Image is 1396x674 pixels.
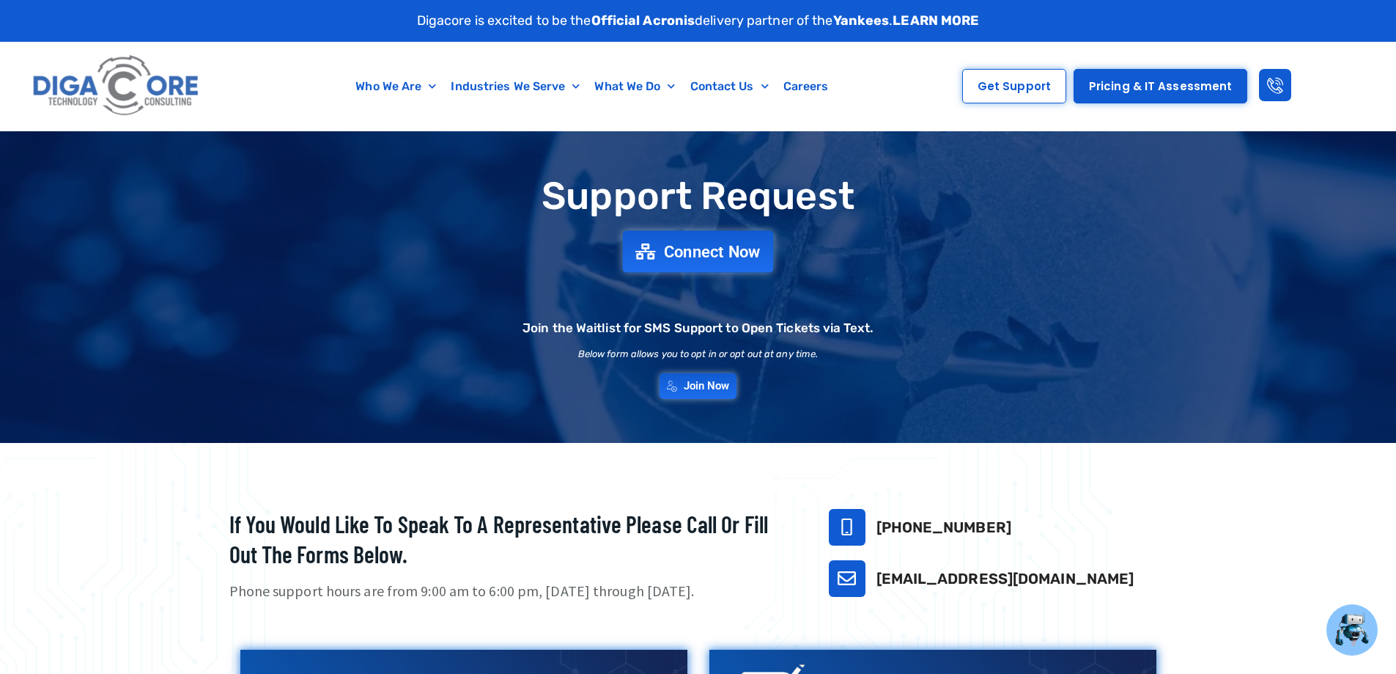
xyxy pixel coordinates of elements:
[591,12,695,29] strong: Official Acronis
[522,322,874,334] h2: Join the Waitlist for SMS Support to Open Tickets via Text.
[348,70,443,103] a: Who We Are
[417,11,980,31] p: Digacore is excited to be the delivery partner of the .
[193,175,1204,217] h1: Support Request
[893,12,979,29] a: LEARN MORE
[876,519,1011,536] a: [PHONE_NUMBER]
[833,12,890,29] strong: Yankees
[229,581,792,602] p: Phone support hours are from 9:00 am to 6:00 pm, [DATE] through [DATE].
[1089,81,1232,92] span: Pricing & IT Assessment
[623,230,774,272] a: Connect Now
[275,70,910,103] nav: Menu
[664,243,761,260] span: Connect Now
[978,81,1051,92] span: Get Support
[29,49,204,123] img: Digacore logo 1
[829,560,865,597] a: support@digacore.com
[1074,69,1247,103] a: Pricing & IT Assessment
[578,349,819,359] h2: Below form allows you to opt in or opt out at any time.
[684,381,730,392] span: Join Now
[660,373,737,399] a: Join Now
[829,509,865,546] a: 732-646-5725
[876,570,1134,587] a: [EMAIL_ADDRESS][DOMAIN_NAME]
[229,509,792,570] h2: If you would like to speak to a representative please call or fill out the forms below.
[443,70,587,103] a: Industries We Serve
[962,69,1066,103] a: Get Support
[776,70,836,103] a: Careers
[683,70,776,103] a: Contact Us
[587,70,682,103] a: What We Do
